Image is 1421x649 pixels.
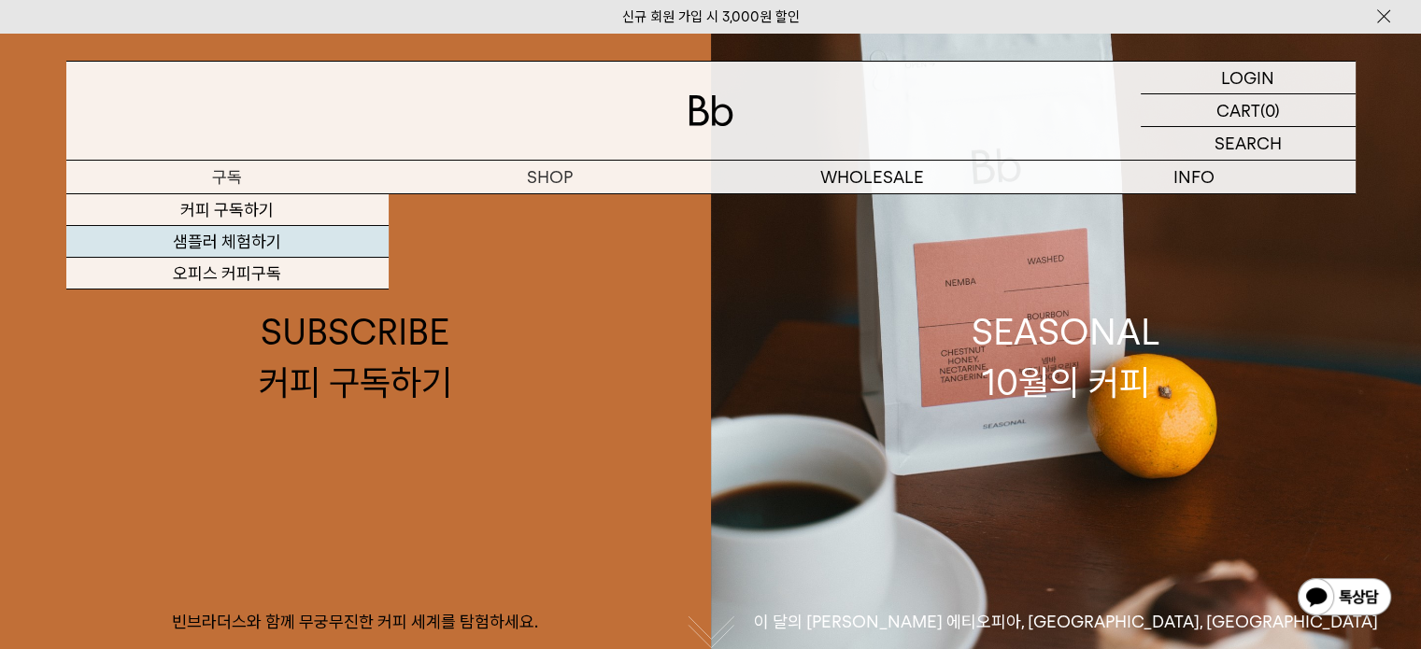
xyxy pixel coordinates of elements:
[1215,127,1282,160] p: SEARCH
[1221,62,1274,93] p: LOGIN
[66,226,389,258] a: 샘플러 체험하기
[259,307,452,406] div: SUBSCRIBE 커피 구독하기
[689,95,733,126] img: 로고
[972,307,1160,406] div: SEASONAL 10월의 커피
[1296,576,1393,621] img: 카카오톡 채널 1:1 채팅 버튼
[1141,94,1356,127] a: CART (0)
[622,8,800,25] a: 신규 회원 가입 시 3,000원 할인
[711,161,1033,193] p: WHOLESALE
[66,194,389,226] a: 커피 구독하기
[66,258,389,289] a: 오피스 커피구독
[389,161,711,193] a: SHOP
[1141,62,1356,94] a: LOGIN
[66,161,389,193] a: 구독
[1033,161,1356,193] p: INFO
[1216,94,1260,126] p: CART
[1260,94,1280,126] p: (0)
